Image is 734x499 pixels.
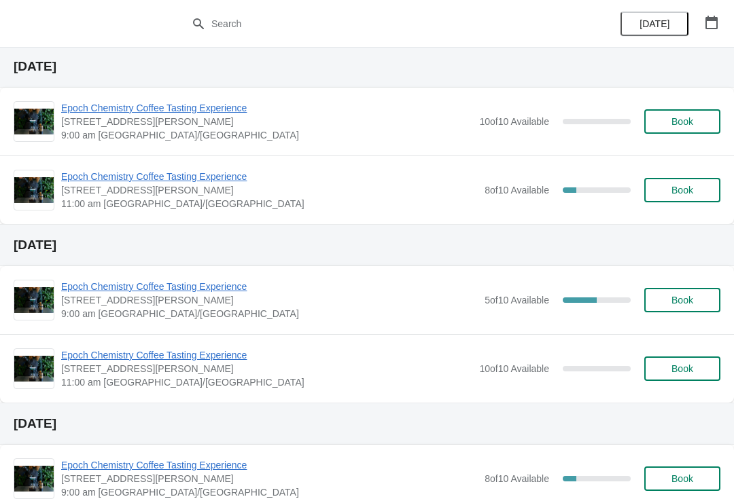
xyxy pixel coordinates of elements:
span: [STREET_ADDRESS][PERSON_NAME] [61,362,472,375]
span: Book [671,473,693,484]
img: Epoch Chemistry Coffee Tasting Experience | 400 St. George St, Moncton, NB, Canada | 9:00 am Amer... [14,466,54,492]
button: Book [644,356,720,381]
span: Epoch Chemistry Coffee Tasting Experience [61,458,478,472]
span: Epoch Chemistry Coffee Tasting Experience [61,348,472,362]
span: 10 of 10 Available [479,116,549,127]
img: Epoch Chemistry Coffee Tasting Experience | 400 St. George St, Moncton, NB, Canada | 11:00 am Ame... [14,177,54,204]
button: Book [644,178,720,202]
span: 11:00 am [GEOGRAPHIC_DATA]/[GEOGRAPHIC_DATA] [61,375,472,389]
img: Epoch Chemistry Coffee Tasting Experience | 400 St. George St, Moncton, NB, Canada | 9:00 am Amer... [14,287,54,314]
span: 11:00 am [GEOGRAPHIC_DATA]/[GEOGRAPHIC_DATA] [61,197,478,210]
img: Epoch Chemistry Coffee Tasting Experience | 400 St. George St, Moncton, NB, Canada | 11:00 am Ame... [14,356,54,382]
span: 5 of 10 Available [485,295,549,306]
span: 9:00 am [GEOGRAPHIC_DATA]/[GEOGRAPHIC_DATA] [61,485,478,499]
span: [STREET_ADDRESS][PERSON_NAME] [61,183,478,197]
h2: [DATE] [14,417,720,430]
span: Book [671,116,693,127]
h2: [DATE] [14,238,720,252]
span: [STREET_ADDRESS][PERSON_NAME] [61,472,478,485]
span: Book [671,363,693,374]
span: Epoch Chemistry Coffee Tasting Experience [61,170,478,183]
span: Book [671,185,693,196]
h2: [DATE] [14,60,720,73]
span: 10 of 10 Available [479,363,549,374]
input: Search [211,12,550,36]
span: Epoch Chemistry Coffee Tasting Experience [61,280,478,293]
span: 8 of 10 Available [485,185,549,196]
span: 8 of 10 Available [485,473,549,484]
span: [DATE] [640,18,669,29]
span: 9:00 am [GEOGRAPHIC_DATA]/[GEOGRAPHIC_DATA] [61,128,472,142]
span: 9:00 am [GEOGRAPHIC_DATA]/[GEOGRAPHIC_DATA] [61,307,478,320]
img: Epoch Chemistry Coffee Tasting Experience | 400 St. George St, Moncton, NB, Canada | 9:00 am Amer... [14,109,54,135]
span: [STREET_ADDRESS][PERSON_NAME] [61,293,478,307]
span: [STREET_ADDRESS][PERSON_NAME] [61,115,472,128]
button: Book [644,288,720,312]
button: [DATE] [621,12,688,36]
button: Book [644,466,720,491]
span: Epoch Chemistry Coffee Tasting Experience [61,101,472,115]
span: Book [671,295,693,306]
button: Book [644,109,720,134]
